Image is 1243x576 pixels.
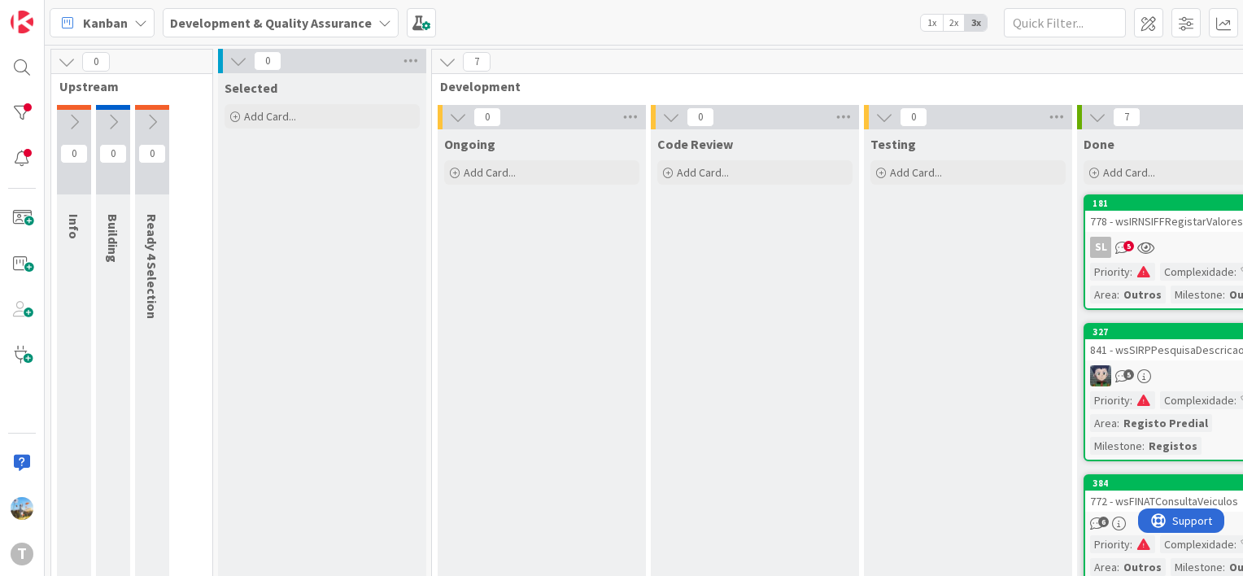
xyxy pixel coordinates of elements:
[60,144,88,164] span: 0
[1103,165,1155,180] span: Add Card...
[943,15,965,31] span: 2x
[170,15,372,31] b: Development & Quality Assurance
[965,15,987,31] span: 3x
[473,107,501,127] span: 0
[105,214,121,263] span: Building
[1084,136,1114,152] span: Done
[34,2,74,22] span: Support
[444,136,495,152] span: Ongoing
[1113,107,1141,127] span: 7
[1145,437,1202,455] div: Registos
[1160,263,1234,281] div: Complexidade
[1130,391,1132,409] span: :
[657,136,733,152] span: Code Review
[464,165,516,180] span: Add Card...
[1234,263,1236,281] span: :
[66,214,82,239] span: Info
[1090,237,1111,258] div: SL
[1223,558,1225,576] span: :
[11,11,33,33] img: Visit kanbanzone.com
[1090,391,1130,409] div: Priority
[1123,241,1134,251] span: 5
[921,15,943,31] span: 1x
[890,165,942,180] span: Add Card...
[1171,558,1223,576] div: Milestone
[99,144,127,164] span: 0
[1142,437,1145,455] span: :
[677,165,729,180] span: Add Card...
[1090,286,1117,303] div: Area
[1234,391,1236,409] span: :
[82,52,110,72] span: 0
[254,51,281,71] span: 0
[1234,535,1236,553] span: :
[1119,558,1166,576] div: Outros
[1160,391,1234,409] div: Complexidade
[1004,8,1126,37] input: Quick Filter...
[1171,286,1223,303] div: Milestone
[1117,558,1119,576] span: :
[1223,286,1225,303] span: :
[870,136,916,152] span: Testing
[1130,263,1132,281] span: :
[900,107,927,127] span: 0
[1090,414,1117,432] div: Area
[11,543,33,565] div: T
[225,80,277,96] span: Selected
[11,497,33,520] img: DG
[144,214,160,319] span: Ready 4 Selection
[83,13,128,33] span: Kanban
[1090,558,1117,576] div: Area
[687,107,714,127] span: 0
[138,144,166,164] span: 0
[244,109,296,124] span: Add Card...
[1130,535,1132,553] span: :
[1090,263,1130,281] div: Priority
[1090,535,1130,553] div: Priority
[1117,286,1119,303] span: :
[1160,535,1234,553] div: Complexidade
[1119,286,1166,303] div: Outros
[1123,369,1134,380] span: 5
[463,52,491,72] span: 7
[1098,517,1109,527] span: 6
[1117,414,1119,432] span: :
[1119,414,1212,432] div: Registo Predial
[1090,365,1111,386] img: LS
[1090,437,1142,455] div: Milestone
[59,78,192,94] span: Upstream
